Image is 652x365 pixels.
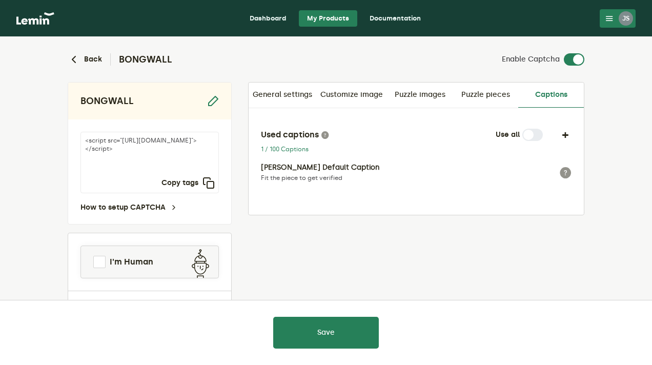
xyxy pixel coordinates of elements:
[361,10,429,27] a: Documentation
[110,53,172,66] h2: BONGWALL
[299,10,357,27] a: My Products
[249,83,316,107] a: General settings
[261,164,531,172] p: [PERSON_NAME] Default Caption
[502,55,560,64] label: Enable Captcha
[241,10,295,27] a: Dashboard
[600,9,636,28] button: JS
[387,83,453,107] a: Puzzle images
[261,145,572,153] div: 1 / 100 Captions
[518,83,584,108] a: Captions
[80,95,134,107] h2: BONGWALL
[316,83,387,107] a: Customize image
[261,174,531,182] p: Fit the piece to get verified
[496,131,520,139] h4: Use all
[16,12,54,25] img: logo
[273,317,379,349] button: Save
[619,11,633,26] div: JS
[68,53,102,66] button: Back
[161,177,215,189] button: Copy tags
[110,256,153,268] span: I'm Human
[80,204,178,212] a: How to setup CAPTCHA
[261,129,329,141] h3: Used captions
[453,83,518,107] a: Puzzle pieces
